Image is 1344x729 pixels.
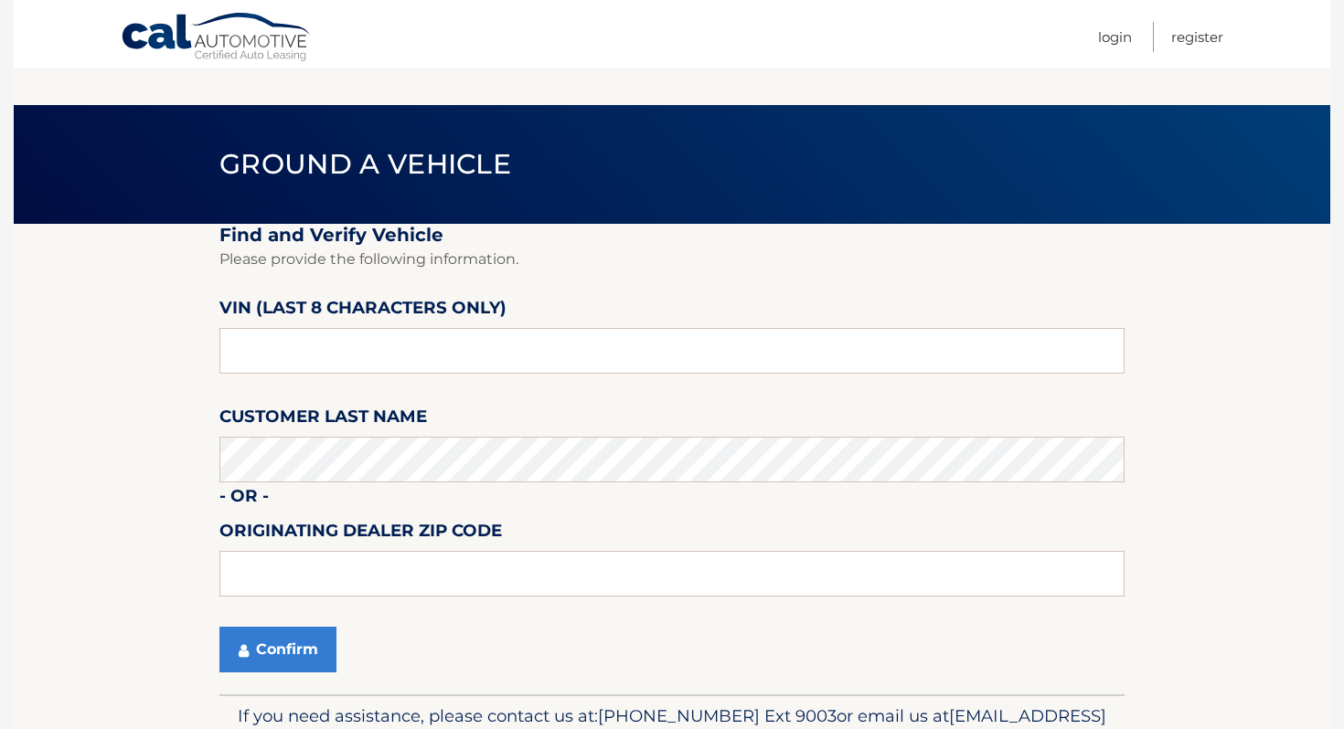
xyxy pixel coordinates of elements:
[1171,22,1223,52] a: Register
[219,247,1125,272] p: Please provide the following information.
[121,12,313,65] a: Cal Automotive
[219,294,507,328] label: VIN (last 8 characters only)
[219,403,427,437] label: Customer Last Name
[219,482,269,516] label: - or -
[598,705,837,726] span: [PHONE_NUMBER] Ext 9003
[219,517,502,551] label: Originating Dealer Zip Code
[219,627,336,672] button: Confirm
[219,147,511,181] span: Ground a Vehicle
[1098,22,1132,52] a: Login
[219,224,1125,247] h2: Find and Verify Vehicle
